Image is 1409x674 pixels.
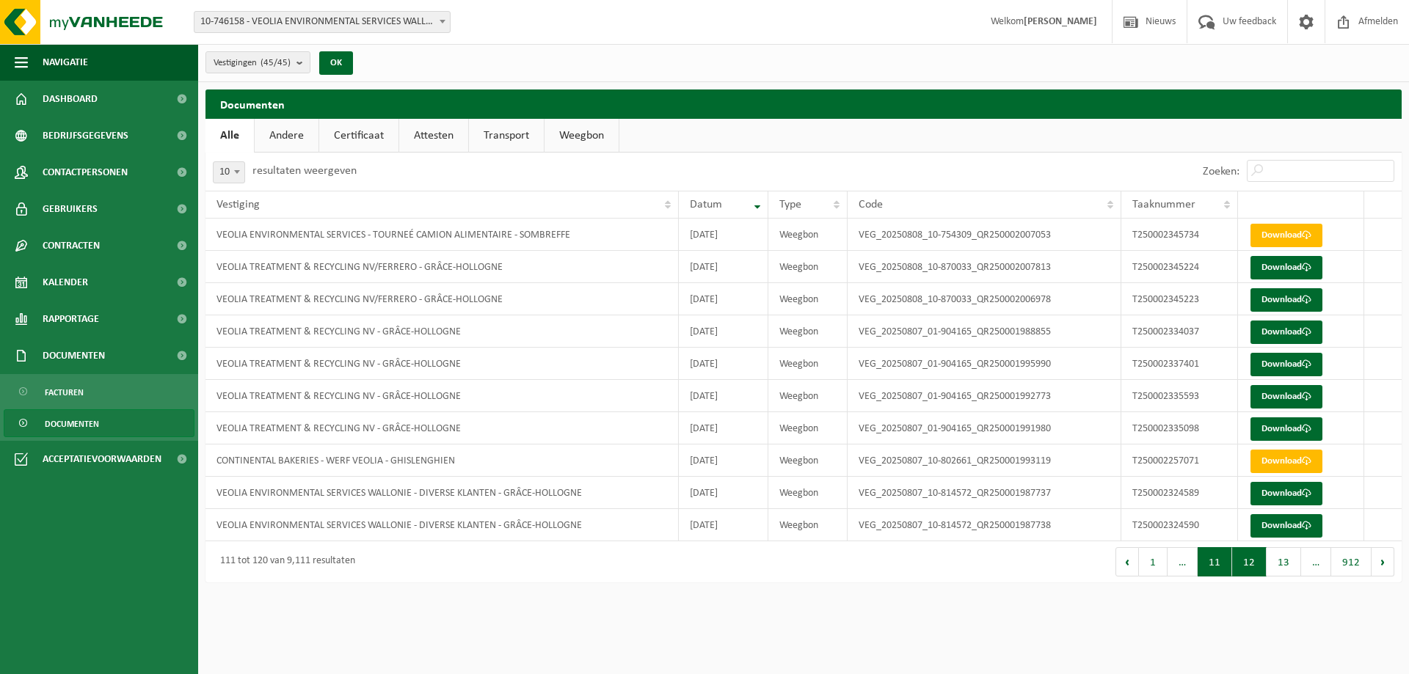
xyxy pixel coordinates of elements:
[679,219,768,251] td: [DATE]
[1121,509,1238,541] td: T250002324590
[848,315,1121,348] td: VEG_20250807_01-904165_QR250001988855
[848,509,1121,541] td: VEG_20250807_10-814572_QR250001987738
[848,380,1121,412] td: VEG_20250807_01-904165_QR250001992773
[43,301,99,337] span: Rapportage
[205,119,254,153] a: Alle
[1250,353,1322,376] a: Download
[194,12,450,32] span: 10-746158 - VEOLIA ENVIRONMENTAL SERVICES WALLONIE - 4460 GRÂCE-HOLLOGNE, RUE DE L'AVENIR 22
[848,283,1121,315] td: VEG_20250808_10-870033_QR250002006978
[1121,251,1238,283] td: T250002345224
[1121,444,1238,477] td: T250002257071
[768,509,848,541] td: Weegbon
[679,348,768,380] td: [DATE]
[1121,380,1238,412] td: T250002335593
[848,251,1121,283] td: VEG_20250808_10-870033_QR250002007813
[768,380,848,412] td: Weegbon
[319,119,398,153] a: Certificaat
[43,441,161,477] span: Acceptatievoorwaarden
[679,509,768,541] td: [DATE]
[690,199,722,210] span: Datum
[213,161,245,183] span: 10
[1139,547,1168,576] button: 1
[1250,224,1322,247] a: Download
[1232,547,1267,576] button: 12
[205,477,679,509] td: VEOLIA ENVIRONMENTAL SERVICES WALLONIE - DIVERSE KLANTEN - GRÂCE-HOLLOGNE
[205,89,1402,118] h2: Documenten
[1250,450,1322,473] a: Download
[859,199,883,210] span: Code
[1250,320,1322,344] a: Download
[779,199,801,210] span: Type
[205,283,679,315] td: VEOLIA TREATMENT & RECYCLING NV/FERRERO - GRÂCE-HOLLOGNE
[1250,385,1322,409] a: Download
[679,283,768,315] td: [DATE]
[214,52,291,74] span: Vestigingen
[679,412,768,444] td: [DATE]
[319,51,353,75] button: OK
[545,119,619,153] a: Weegbon
[1250,514,1322,538] a: Download
[1115,547,1139,576] button: Previous
[768,315,848,348] td: Weegbon
[43,191,98,227] span: Gebruikers
[43,81,98,117] span: Dashboard
[768,251,848,283] td: Weegbon
[768,219,848,251] td: Weegbon
[399,119,468,153] a: Attesten
[43,264,88,301] span: Kalender
[1331,547,1372,576] button: 912
[4,378,194,406] a: Facturen
[4,409,194,437] a: Documenten
[768,283,848,315] td: Weegbon
[205,509,679,541] td: VEOLIA ENVIRONMENTAL SERVICES WALLONIE - DIVERSE KLANTEN - GRÂCE-HOLLOGNE
[768,477,848,509] td: Weegbon
[216,199,260,210] span: Vestiging
[679,315,768,348] td: [DATE]
[205,51,310,73] button: Vestigingen(45/45)
[214,162,244,183] span: 10
[1203,166,1239,177] label: Zoeken:
[768,348,848,380] td: Weegbon
[1121,315,1238,348] td: T250002334037
[1250,288,1322,312] a: Download
[768,412,848,444] td: Weegbon
[205,444,679,477] td: CONTINENTAL BAKERIES - WERF VEOLIA - GHISLENGHIEN
[768,444,848,477] td: Weegbon
[469,119,544,153] a: Transport
[679,477,768,509] td: [DATE]
[205,219,679,251] td: VEOLIA ENVIRONMENTAL SERVICES - TOURNEÉ CAMION ALIMENTAIRE - SOMBREFFE
[205,412,679,444] td: VEOLIA TREATMENT & RECYCLING NV - GRÂCE-HOLLOGNE
[213,549,355,575] div: 111 tot 120 van 9,111 resultaten
[45,378,84,406] span: Facturen
[43,337,105,374] span: Documenten
[1121,348,1238,380] td: T250002337401
[205,251,679,283] td: VEOLIA TREATMENT & RECYCLING NV/FERRERO - GRÂCE-HOLLOGNE
[1372,547,1394,576] button: Next
[43,154,128,191] span: Contactpersonen
[205,348,679,380] td: VEOLIA TREATMENT & RECYCLING NV - GRÂCE-HOLLOGNE
[679,251,768,283] td: [DATE]
[43,117,128,154] span: Bedrijfsgegevens
[252,165,357,177] label: resultaten weergeven
[848,348,1121,380] td: VEG_20250807_01-904165_QR250001995990
[1121,412,1238,444] td: T250002335098
[1121,283,1238,315] td: T250002345223
[848,477,1121,509] td: VEG_20250807_10-814572_QR250001987737
[1250,417,1322,441] a: Download
[205,315,679,348] td: VEOLIA TREATMENT & RECYCLING NV - GRÂCE-HOLLOGNE
[848,219,1121,251] td: VEG_20250808_10-754309_QR250002007053
[43,227,100,264] span: Contracten
[205,380,679,412] td: VEOLIA TREATMENT & RECYCLING NV - GRÂCE-HOLLOGNE
[1250,256,1322,279] a: Download
[1168,547,1198,576] span: …
[255,119,318,153] a: Andere
[1121,219,1238,251] td: T250002345734
[1198,547,1232,576] button: 11
[261,58,291,67] count: (45/45)
[1024,16,1097,27] strong: [PERSON_NAME]
[1301,547,1331,576] span: …
[1132,199,1195,210] span: Taaknummer
[679,444,768,477] td: [DATE]
[848,444,1121,477] td: VEG_20250807_10-802661_QR250001993119
[43,44,88,81] span: Navigatie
